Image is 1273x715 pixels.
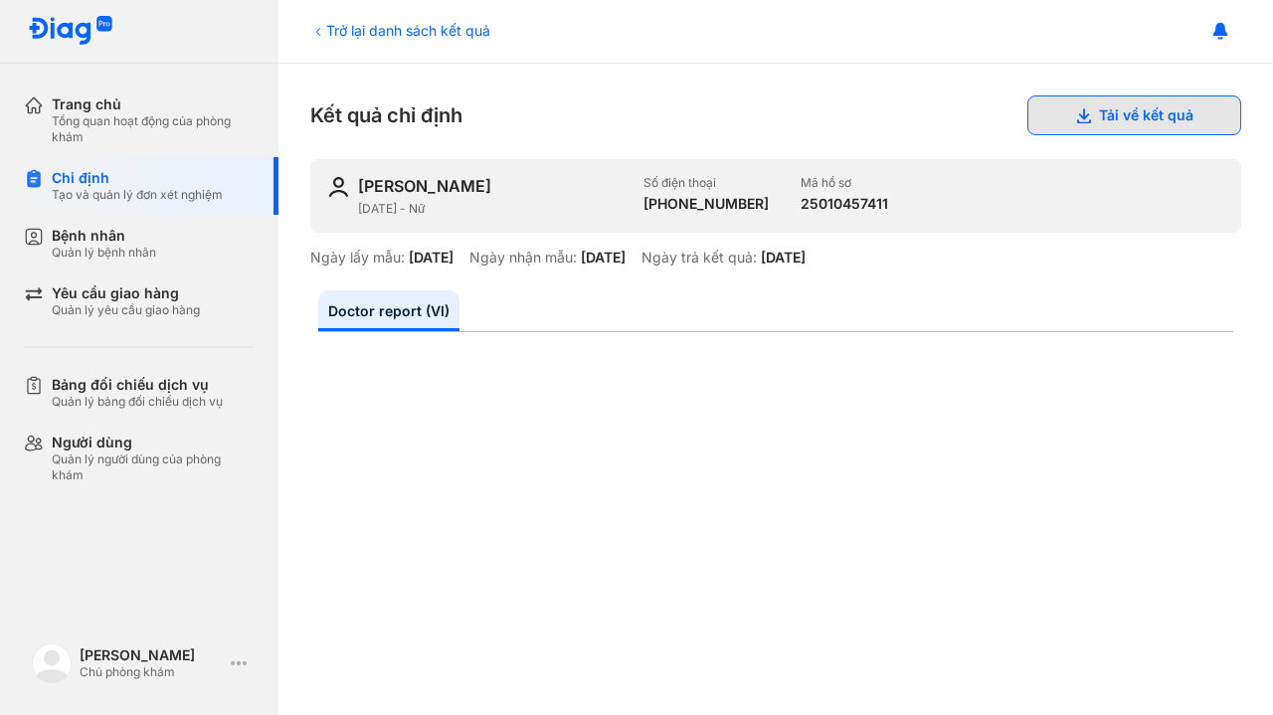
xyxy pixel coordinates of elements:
div: [DATE] [581,249,626,267]
div: Số điện thoại [643,175,769,191]
div: Tổng quan hoạt động của phòng khám [52,113,255,145]
div: Chỉ định [52,169,223,187]
div: 25010457411 [801,195,888,213]
div: [PERSON_NAME] [80,646,223,664]
div: [DATE] [409,249,454,267]
div: Yêu cầu giao hàng [52,284,200,302]
img: user-icon [326,175,350,199]
a: Doctor report (VI) [318,290,459,331]
div: Ngày trả kết quả: [641,249,757,267]
div: Mã hồ sơ [801,175,888,191]
div: [DATE] - Nữ [358,201,628,217]
div: Quản lý bệnh nhân [52,245,156,261]
div: Bệnh nhân [52,227,156,245]
div: Trang chủ [52,95,255,113]
div: Tạo và quản lý đơn xét nghiệm [52,187,223,203]
div: Ngày nhận mẫu: [469,249,577,267]
div: Ngày lấy mẫu: [310,249,405,267]
div: [DATE] [761,249,806,267]
div: Quản lý yêu cầu giao hàng [52,302,200,318]
div: Kết quả chỉ định [310,95,1241,135]
div: Chủ phòng khám [80,664,223,680]
div: Người dùng [52,434,255,451]
img: logo [32,643,72,683]
div: Trở lại danh sách kết quả [310,20,490,41]
div: Quản lý bảng đối chiếu dịch vụ [52,394,223,410]
button: Tải về kết quả [1027,95,1241,135]
div: [PERSON_NAME] [358,175,491,197]
div: Bảng đối chiếu dịch vụ [52,376,223,394]
div: [PHONE_NUMBER] [643,195,769,213]
div: Quản lý người dùng của phòng khám [52,451,255,483]
img: logo [28,16,113,47]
